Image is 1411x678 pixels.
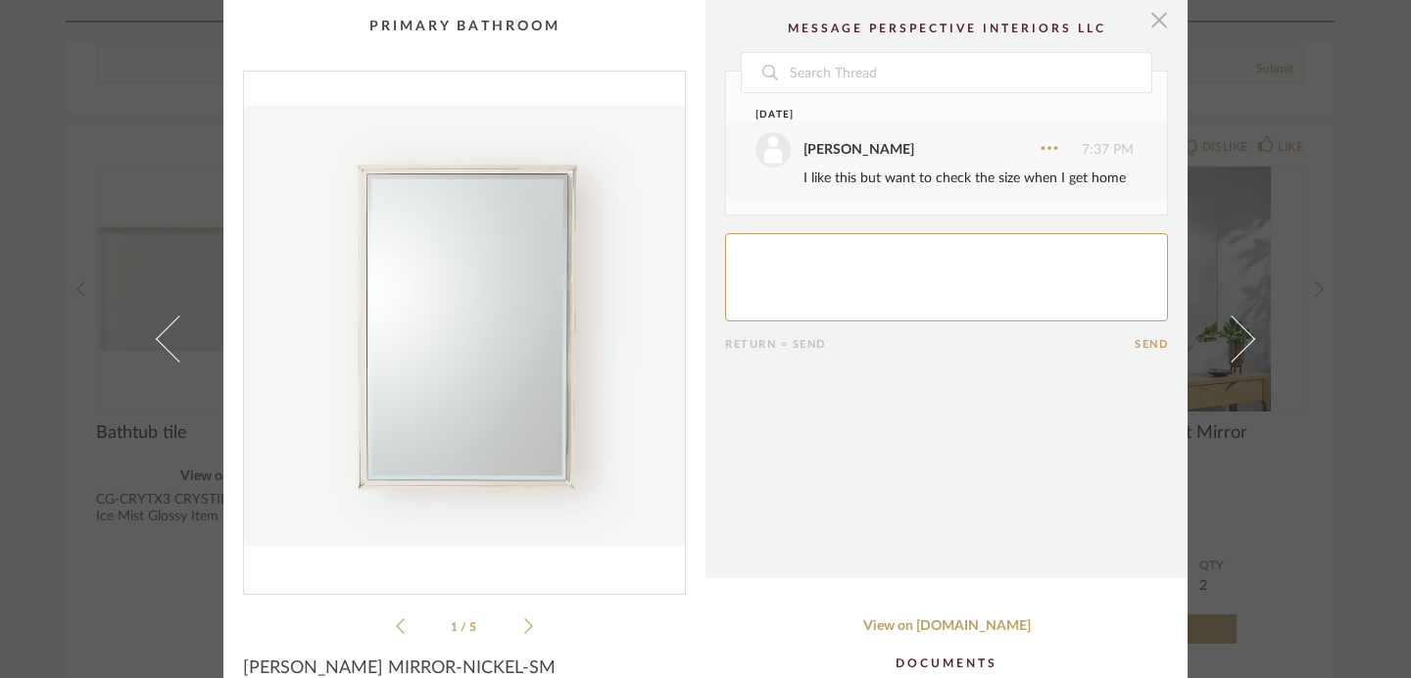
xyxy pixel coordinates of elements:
[725,338,1135,351] div: Return = Send
[803,168,1134,189] div: I like this but want to check the size when I get home
[755,108,1097,122] div: [DATE]
[803,139,914,161] div: [PERSON_NAME]
[725,618,1168,635] a: View on [DOMAIN_NAME]
[469,621,479,633] span: 5
[451,621,461,633] span: 1
[788,53,1151,92] input: Search Thread
[244,72,685,578] div: 0
[1135,338,1168,351] button: Send
[755,132,1134,168] div: 7:37 PM
[461,621,469,633] span: /
[244,72,685,578] img: 8e7bec52-d59b-4a34-9f6e-dbe9648cc1ed_1000x1000.jpg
